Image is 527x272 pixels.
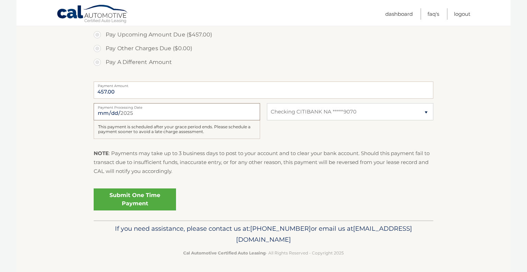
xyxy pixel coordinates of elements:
[94,120,260,139] div: This payment is scheduled after your grace period ends. Please schedule a payment sooner to avoid...
[94,103,260,109] label: Payment Processing Date
[94,81,433,87] label: Payment Amount
[94,42,433,55] label: Pay Other Charges Due ($0.00)
[94,149,433,176] p: : Payments may take up to 3 business days to post to your account and to clear your bank account....
[98,223,429,245] p: If you need assistance, please contact us at: or email us at
[98,249,429,257] p: - All Rights Reserved - Copyright 2025
[94,150,109,156] strong: NOTE
[183,250,266,255] strong: Cal Automotive Certified Auto Leasing
[94,103,260,120] input: Payment Date
[250,225,311,232] span: [PHONE_NUMBER]
[385,8,413,20] a: Dashboard
[428,8,439,20] a: FAQ's
[94,28,433,42] label: Pay Upcoming Amount Due ($457.00)
[57,4,129,24] a: Cal Automotive
[236,225,412,243] span: [EMAIL_ADDRESS][DOMAIN_NAME]
[94,81,433,99] input: Payment Amount
[454,8,470,20] a: Logout
[94,55,433,69] label: Pay A Different Amount
[94,188,176,210] a: Submit One Time Payment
